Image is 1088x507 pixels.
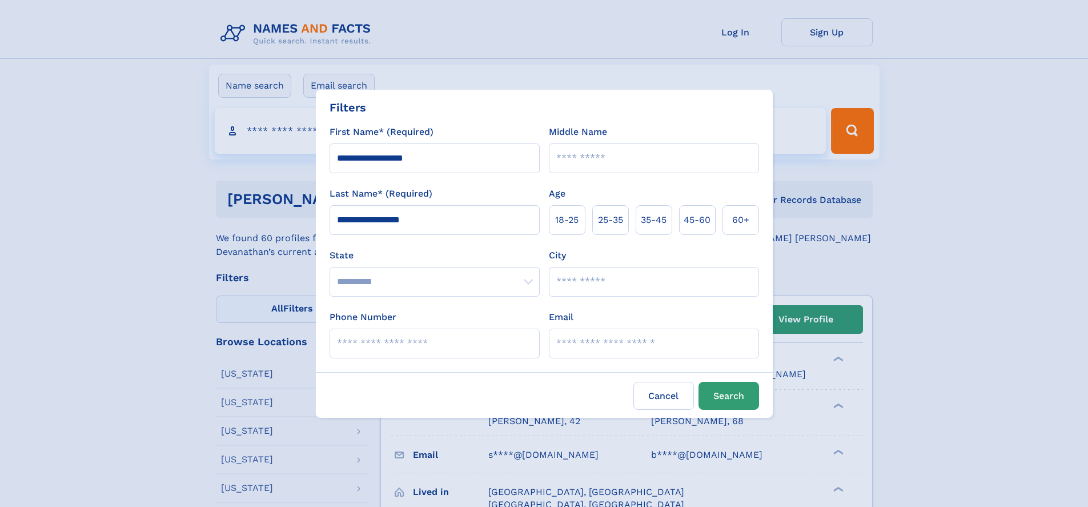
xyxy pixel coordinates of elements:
label: Age [549,187,565,201]
button: Search [698,382,759,410]
label: State [330,249,540,262]
span: 45‑60 [684,213,710,227]
span: 35‑45 [641,213,667,227]
span: 25‑35 [598,213,623,227]
label: Middle Name [549,125,607,139]
span: 60+ [732,213,749,227]
label: Phone Number [330,310,396,324]
div: Filters [330,99,366,116]
label: Last Name* (Required) [330,187,432,201]
label: First Name* (Required) [330,125,433,139]
span: 18‑25 [555,213,579,227]
label: City [549,249,566,262]
label: Email [549,310,573,324]
label: Cancel [633,382,694,410]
